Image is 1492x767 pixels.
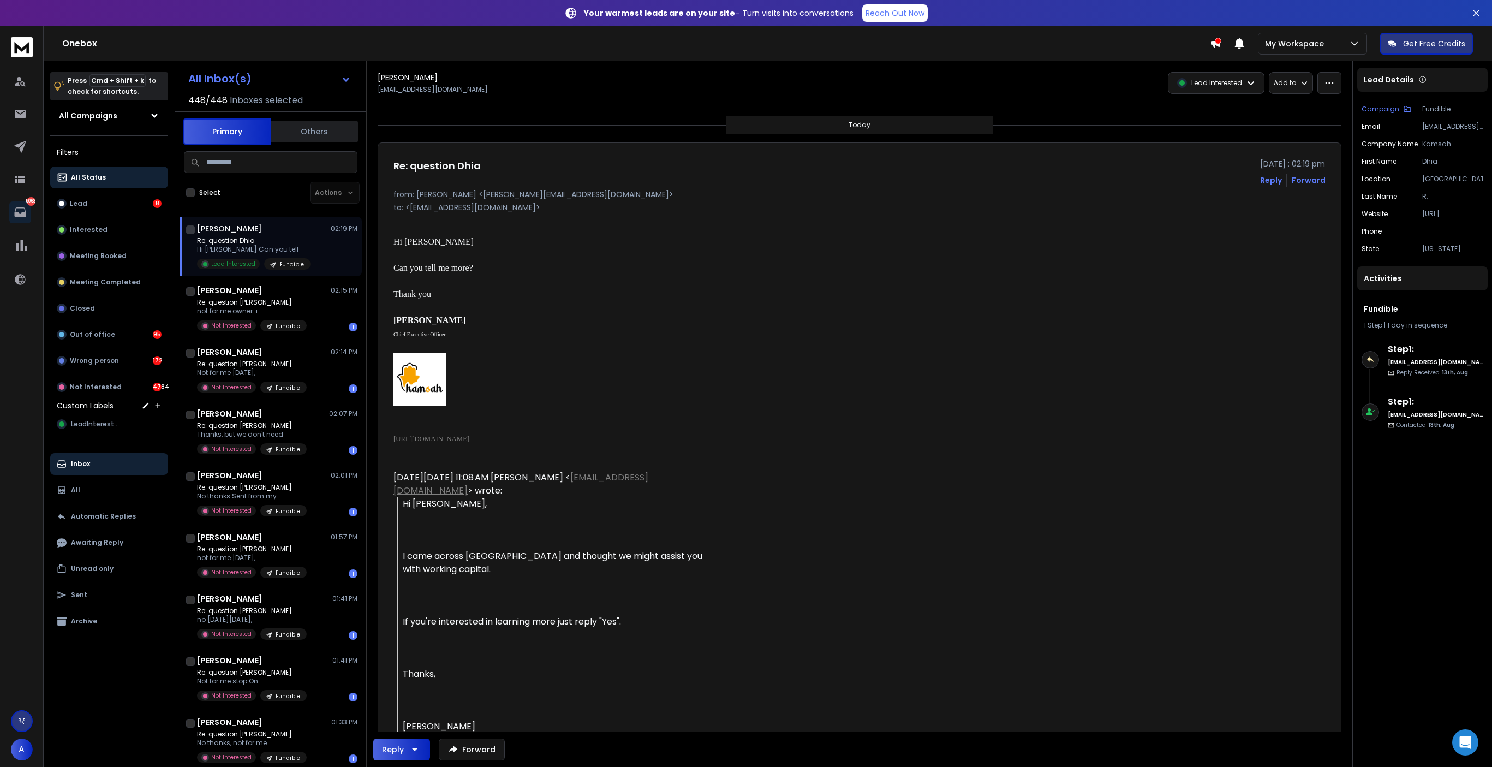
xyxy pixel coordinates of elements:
[276,445,300,454] p: Fundible
[1422,245,1483,253] p: [US_STATE]
[849,121,870,129] p: Today
[271,120,358,144] button: Others
[197,655,262,666] h1: [PERSON_NAME]
[331,718,357,727] p: 01:33 PM
[373,739,430,760] button: Reply
[331,533,357,542] p: 01:57 PM
[50,506,168,527] button: Automatic Replies
[1422,122,1483,131] p: [EMAIL_ADDRESS][DOMAIN_NAME]
[71,538,123,547] p: Awaiting Reply
[862,4,928,22] a: Reach Out Now
[1362,227,1382,236] p: Phone
[11,37,33,57] img: logo
[1422,175,1483,183] p: [GEOGRAPHIC_DATA]
[197,368,307,377] p: Not for me [DATE],
[211,322,252,330] p: Not Interested
[1422,192,1483,201] p: R.
[50,532,168,554] button: Awaiting Reply
[197,470,262,481] h1: [PERSON_NAME]
[50,298,168,319] button: Closed
[1362,157,1396,166] p: First Name
[50,193,168,215] button: Lead8
[1452,729,1478,756] div: Open Intercom Messenger
[393,261,712,275] div: Can you tell me more?
[211,753,252,762] p: Not Interested
[393,316,465,325] font: [PERSON_NAME]
[276,692,300,700] p: Fundible
[349,631,357,640] div: 1
[70,356,119,365] p: Wrong person
[378,85,488,94] p: [EMAIL_ADDRESS][DOMAIN_NAME]
[197,408,262,419] h1: [PERSON_NAME]
[197,545,307,554] p: Re: question [PERSON_NAME]
[50,245,168,267] button: Meeting Booked
[279,260,304,269] p: Fundible
[1274,79,1296,87] p: Add to
[197,430,307,439] p: Thanks, but we don't need
[211,445,252,453] p: Not Interested
[1362,175,1390,183] p: location
[329,409,357,418] p: 02:07 PM
[211,260,255,268] p: Lead Interested
[331,471,357,480] p: 02:01 PM
[382,744,404,755] div: Reply
[1260,158,1326,169] p: [DATE] : 02:19 pm
[188,73,252,84] h1: All Inbox(s)
[378,72,438,83] h1: [PERSON_NAME]
[50,413,168,435] button: LeadInterested
[211,630,252,638] p: Not Interested
[276,384,300,392] p: Fundible
[27,197,35,206] p: 5063
[1422,157,1483,166] p: Dhia
[70,225,108,234] p: Interested
[197,421,307,430] p: Re: question [PERSON_NAME]
[393,435,469,443] a: [URL][DOMAIN_NAME]
[1362,245,1379,253] p: State
[197,236,311,245] p: Re: question Dhia
[1422,140,1483,148] p: Kamsah
[68,75,156,97] p: Press to check for shortcuts.
[1357,266,1488,290] div: Activities
[197,717,262,728] h1: [PERSON_NAME]
[393,471,712,497] div: [DATE][DATE] 11:08 AM [PERSON_NAME] < > wrote:
[197,492,307,501] p: No thanks Sent from my
[188,94,228,107] span: 448 / 448
[1364,74,1414,85] p: Lead Details
[1362,192,1397,201] p: Last Name
[1362,105,1399,114] p: Campaign
[393,202,1326,213] p: to: <[EMAIL_ADDRESS][DOMAIN_NAME]>
[70,304,95,313] p: Closed
[1387,320,1447,330] span: 1 day in sequence
[62,37,1210,50] h1: Onebox
[349,508,357,516] div: 1
[211,383,252,391] p: Not Interested
[199,188,220,197] label: Select
[50,376,168,398] button: Not Interested4784
[393,189,1326,200] p: from: [PERSON_NAME] <[PERSON_NAME][EMAIL_ADDRESS][DOMAIN_NAME]>
[584,8,735,19] strong: Your warmest leads are on your site
[57,400,114,411] h3: Custom Labels
[50,145,168,160] h3: Filters
[11,739,33,760] span: A
[1388,411,1483,419] h6: [EMAIL_ADDRESS][DOMAIN_NAME]
[153,356,162,365] div: 172
[153,330,162,339] div: 95
[349,754,357,763] div: 1
[50,584,168,606] button: Sent
[1388,395,1483,408] h6: Step 1 :
[71,460,90,468] p: Inbox
[153,199,162,208] div: 8
[71,617,97,626] p: Archive
[230,94,303,107] h3: Inboxes selected
[331,224,357,233] p: 02:19 PM
[197,593,262,604] h1: [PERSON_NAME]
[1362,140,1418,148] p: Company Name
[1362,122,1380,131] p: Email
[71,420,122,429] span: LeadInterested
[71,486,80,495] p: All
[197,223,262,234] h1: [PERSON_NAME]
[197,607,307,615] p: Re: question [PERSON_NAME]
[197,245,311,254] p: Hi [PERSON_NAME] Can you tell
[71,564,114,573] p: Unread only
[153,383,162,391] div: 4784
